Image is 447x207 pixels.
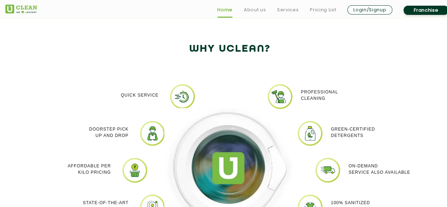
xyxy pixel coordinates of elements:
img: Online dry cleaning services [139,120,166,146]
p: On-demand service also available [348,162,410,175]
p: Professional cleaning [301,89,338,102]
a: Login/Signup [347,5,392,15]
img: UClean Laundry and Dry Cleaning [5,5,37,13]
p: Affordable per kilo pricing [68,162,111,175]
img: laundry near me [297,120,323,146]
a: Home [217,6,233,14]
a: About us [244,6,266,14]
img: PROFESSIONAL_CLEANING_11zon.webp [267,83,293,110]
p: Green-Certified Detergents [331,126,375,138]
img: Laundry [314,157,341,183]
p: Quick Service [121,92,159,98]
img: laundry pick and drop services [122,157,148,183]
p: Doorstep Pick up and Drop [89,126,128,138]
a: Services [277,6,299,14]
a: Pricing List [310,6,336,14]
